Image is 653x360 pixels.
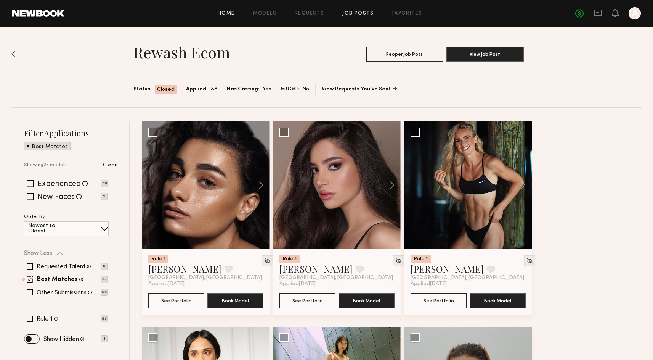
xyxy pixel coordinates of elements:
[339,293,395,308] button: Book Model
[101,180,108,187] p: 78
[101,193,108,200] p: 9
[411,275,524,281] span: [GEOGRAPHIC_DATA], [GEOGRAPHIC_DATA]
[207,293,263,308] button: Book Model
[32,144,68,150] p: Best Matches
[279,255,300,263] div: Role 1
[11,51,15,57] img: Back to previous page
[37,181,81,188] label: Experienced
[148,293,204,308] button: See Portfolio
[101,315,108,322] p: 87
[470,297,526,303] a: Book Model
[227,85,260,94] span: Has Casting:
[629,7,641,19] a: A
[279,281,395,287] div: Applied [DATE]
[24,215,45,220] p: Order By
[24,250,52,257] p: Show Less
[37,290,87,296] label: Other Submissions
[322,87,397,92] a: View Requests You’ve Sent
[133,43,230,62] h1: Rewash Ecom
[37,277,78,283] label: Best Matches
[411,281,526,287] div: Applied [DATE]
[279,263,353,275] a: [PERSON_NAME]
[101,335,108,342] p: 1
[101,263,108,270] p: 0
[253,11,276,16] a: Models
[302,85,309,94] span: No
[339,297,395,303] a: Book Model
[264,258,271,264] img: Unhide Model
[526,258,533,264] img: Unhide Model
[28,223,74,234] p: Newest to Oldest
[37,316,53,322] label: Role 1
[295,11,324,16] a: Requests
[24,128,117,138] h2: Filter Applications
[342,11,374,16] a: Job Posts
[133,85,152,94] span: Status:
[148,255,168,263] div: Role 1
[411,293,467,308] button: See Portfolio
[392,11,422,16] a: Favorites
[279,293,335,308] button: See Portfolio
[148,281,263,287] div: Applied [DATE]
[263,85,271,94] span: Yes
[366,47,443,62] button: ReopenJob Post
[411,263,484,275] a: [PERSON_NAME]
[186,85,208,94] span: Applied:
[148,275,262,281] span: [GEOGRAPHIC_DATA], [GEOGRAPHIC_DATA]
[24,163,67,168] p: Showing 23 models
[103,163,117,168] p: Clear
[101,289,108,296] p: 64
[157,86,175,94] span: Closed
[279,275,393,281] span: [GEOGRAPHIC_DATA], [GEOGRAPHIC_DATA]
[470,293,526,308] button: Book Model
[281,85,299,94] span: Is UGC:
[218,11,235,16] a: Home
[37,264,85,270] label: Requested Talent
[148,263,221,275] a: [PERSON_NAME]
[207,297,263,303] a: Book Model
[411,255,431,263] div: Role 1
[37,194,75,201] label: New Faces
[211,85,218,94] span: 88
[43,336,79,342] label: Show Hidden
[395,258,402,264] img: Unhide Model
[101,276,108,283] p: 23
[446,47,524,62] button: View Job Post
